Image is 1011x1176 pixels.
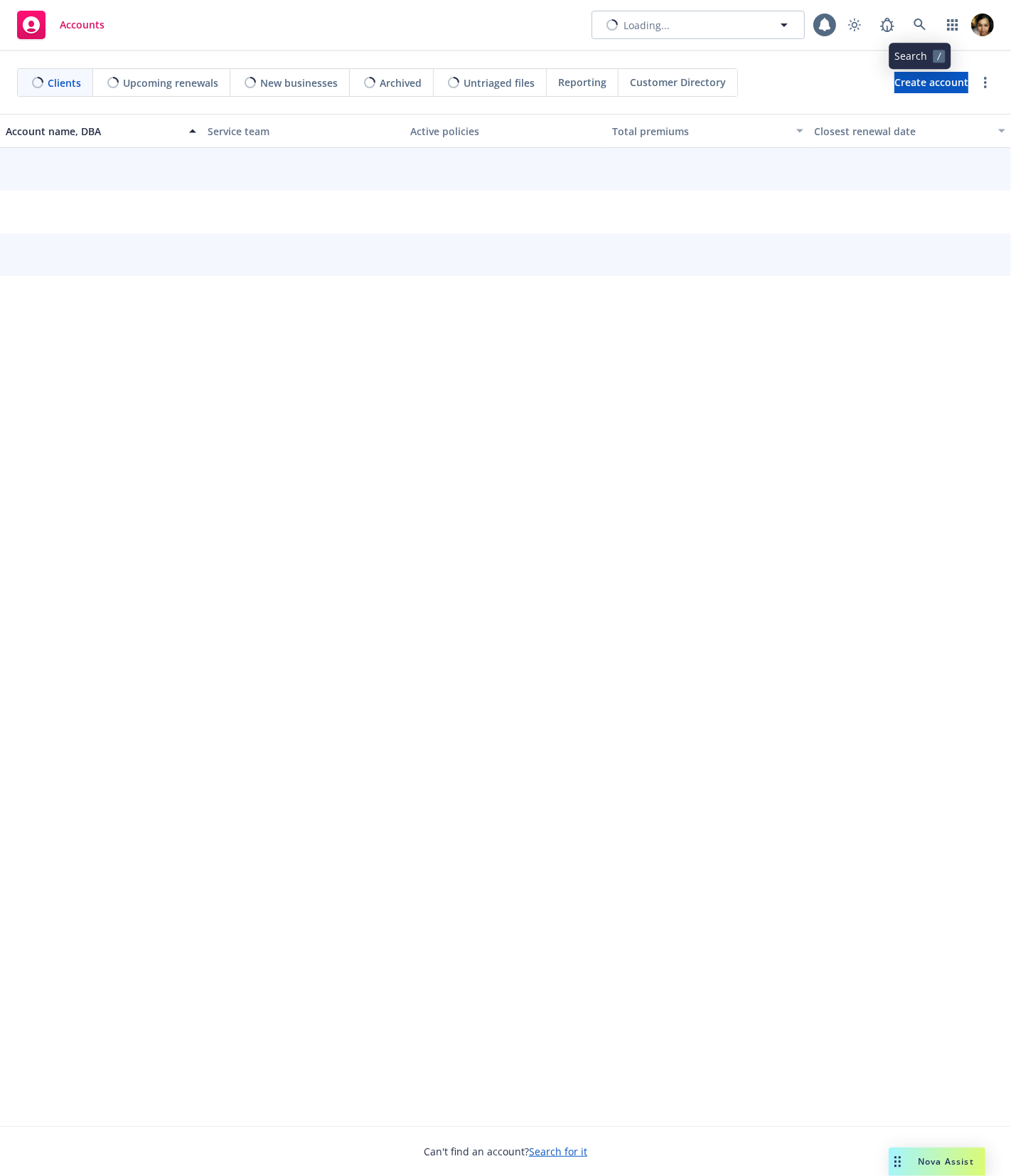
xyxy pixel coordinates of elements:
div: Service team [208,124,398,139]
span: Upcoming renewals [123,75,218,90]
div: Active policies [410,124,601,139]
span: Create account [894,69,968,96]
span: Reporting [558,75,606,90]
button: Total premiums [606,114,808,148]
a: Search for it [529,1145,587,1158]
button: Nova Assist [889,1148,985,1176]
span: Can't find an account? [424,1144,587,1159]
span: Archived [380,75,422,90]
span: Clients [48,75,81,90]
span: Accounts [60,19,105,31]
a: Switch app [938,11,967,39]
a: more [977,74,994,91]
a: Create account [894,72,968,93]
span: New businesses [260,75,338,90]
div: Total premiums [612,124,787,139]
button: Service team [202,114,404,148]
a: Report a Bug [873,11,902,39]
div: Account name, DBA [6,124,181,139]
span: Customer Directory [630,75,726,90]
div: Closest renewal date [815,124,990,139]
img: photo [971,14,994,36]
button: Loading... [592,11,805,39]
a: Search [906,11,934,39]
a: Accounts [11,5,110,45]
span: Loading... [624,18,670,33]
button: Closest renewal date [809,114,1011,148]
span: Nova Assist [918,1155,974,1167]
button: Active policies [405,114,606,148]
span: Untriaged files [464,75,535,90]
div: Drag to move [889,1148,906,1176]
a: Toggle theme [840,11,869,39]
